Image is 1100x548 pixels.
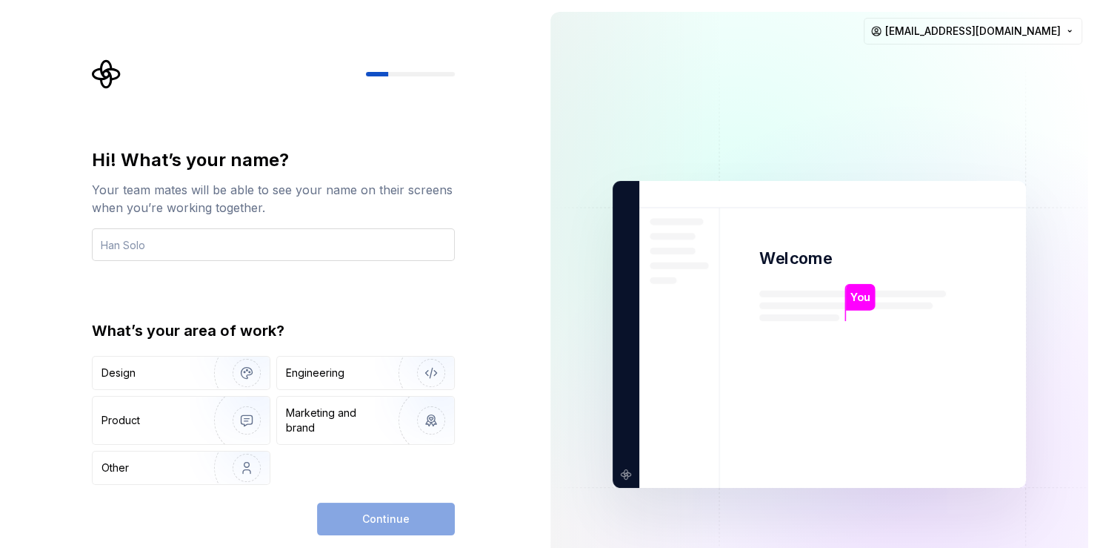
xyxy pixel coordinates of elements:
p: Welcome [759,248,832,269]
p: You [850,289,870,306]
button: [EMAIL_ADDRESS][DOMAIN_NAME] [864,18,1082,44]
div: Hi! What’s your name? [92,148,455,172]
div: What’s your area of work? [92,320,455,341]
div: Design [101,366,136,380]
svg: Supernova Logo [92,59,121,89]
div: Other [101,460,129,475]
div: Engineering [286,366,344,380]
div: Your team mates will be able to see your name on their screens when you’re working together. [92,181,455,217]
div: Marketing and brand [286,406,386,435]
input: Han Solo [92,228,455,261]
div: Product [101,413,140,428]
span: [EMAIL_ADDRESS][DOMAIN_NAME] [885,24,1061,39]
